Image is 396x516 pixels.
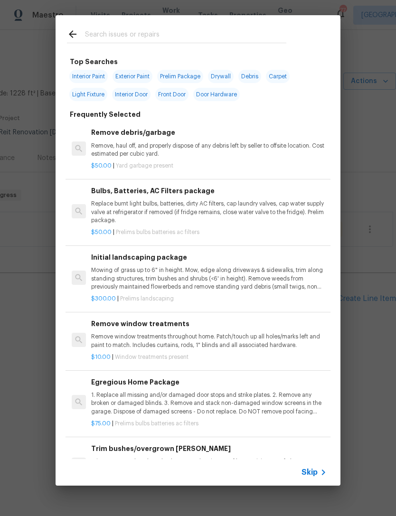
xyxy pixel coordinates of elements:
span: Drywall [208,70,234,83]
span: Door Hardware [193,88,240,101]
p: | [91,228,327,236]
h6: Remove window treatments [91,319,327,329]
p: | [91,295,327,303]
span: Prelim Package [157,70,203,83]
p: Trim overgrown hegdes & bushes around perimeter of home giving 12" of clearance. Properly dispose... [91,458,327,474]
p: Replace burnt light bulbs, batteries, dirty AC filters, cap laundry valves, cap water supply valv... [91,200,327,224]
h6: Egregious Home Package [91,377,327,387]
input: Search issues or repairs [85,28,286,43]
h6: Initial landscaping package [91,252,327,263]
span: $75.00 [91,421,111,426]
h6: Trim bushes/overgrown [PERSON_NAME] [91,443,327,454]
span: Window treatments present [115,354,189,360]
p: Remove, haul off, and properly dispose of any debris left by seller to offsite location. Cost est... [91,142,327,158]
p: | [91,353,327,361]
span: $300.00 [91,296,116,301]
span: $50.00 [91,163,112,169]
span: $50.00 [91,229,112,235]
p: | [91,162,327,170]
span: Front Door [155,88,189,101]
span: Prelims bulbs batteries ac filters [116,229,199,235]
p: Mowing of grass up to 6" in height. Mow, edge along driveways & sidewalks, trim along standing st... [91,266,327,291]
span: Debris [238,70,261,83]
h6: Top Searches [70,56,118,67]
span: Prelims bulbs batteries ac filters [115,421,198,426]
p: | [91,420,327,428]
span: Interior Door [112,88,151,101]
span: $10.00 [91,354,111,360]
span: Interior Paint [69,70,108,83]
span: Prelims landscaping [120,296,174,301]
h6: Frequently Selected [70,109,141,120]
p: 1. Replace all missing and/or damaged door stops and strike plates. 2. Remove any broken or damag... [91,391,327,415]
span: Light Fixture [69,88,107,101]
span: Yard garbage present [116,163,173,169]
p: Remove window treatments throughout home. Patch/touch up all holes/marks left and paint to match.... [91,333,327,349]
h6: Remove debris/garbage [91,127,327,138]
h6: Bulbs, Batteries, AC Filters package [91,186,327,196]
span: Exterior Paint [113,70,152,83]
span: Skip [302,468,318,477]
span: Carpet [266,70,290,83]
